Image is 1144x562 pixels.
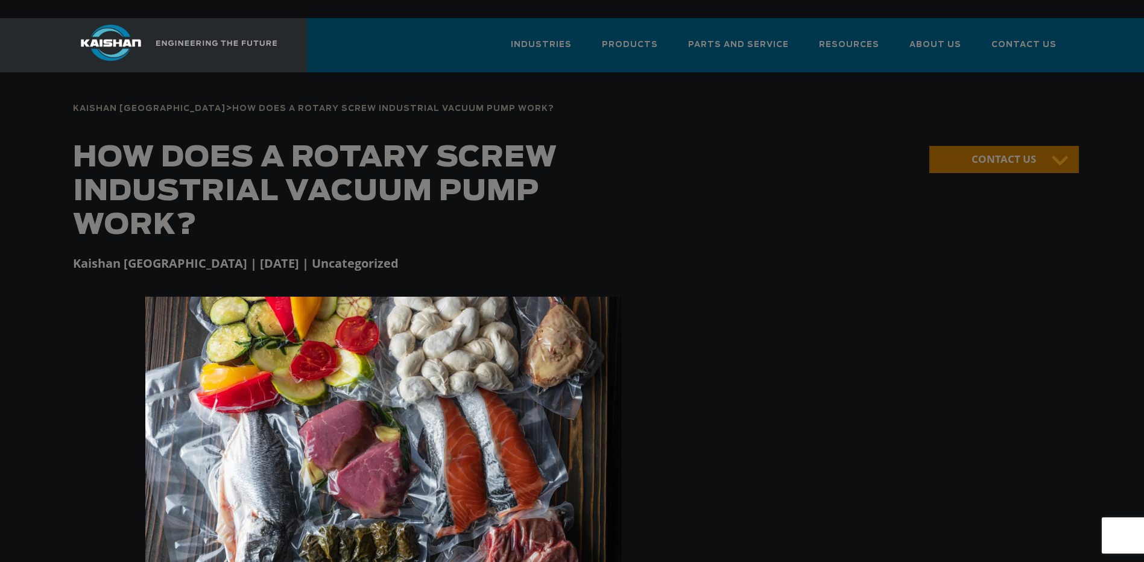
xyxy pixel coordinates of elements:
span: Resources [819,38,879,52]
span: Kaishan [GEOGRAPHIC_DATA] [73,105,226,113]
span: How Does a Rotary Screw Industrial Vacuum Pump Work? [232,105,554,113]
img: kaishan logo [66,25,156,61]
img: Engineering the future [156,40,277,46]
a: How Does a Rotary Screw Industrial Vacuum Pump Work? [232,103,554,113]
a: About Us [909,29,961,70]
a: CONTACT US [929,146,1079,173]
a: Resources [819,29,879,70]
span: About Us [909,38,961,52]
a: Contact Us [991,29,1057,70]
a: Parts and Service [688,29,789,70]
span: CONTACT US [972,152,1036,166]
a: Industries [511,29,572,70]
a: Kaishan [GEOGRAPHIC_DATA] [73,103,226,113]
a: Kaishan USA [66,18,279,72]
span: Parts and Service [688,38,789,52]
span: Industries [511,38,572,52]
strong: Kaishan [GEOGRAPHIC_DATA] | [DATE] | Uncategorized [73,255,399,271]
h1: How Does a Rotary Screw Industrial Vacuum Pump Work? [73,141,666,242]
a: Products [602,29,658,70]
span: Contact Us [991,38,1057,52]
div: > [73,90,554,118]
span: Products [602,38,658,52]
